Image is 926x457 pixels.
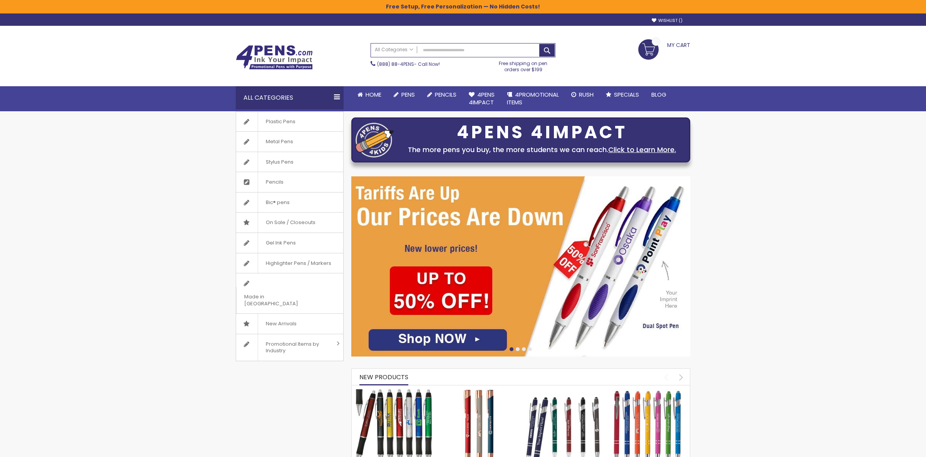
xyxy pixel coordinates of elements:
div: Free shipping on pen orders over $199 [491,57,556,73]
img: four_pen_logo.png [356,122,394,157]
span: Promotional Items by Industry [258,334,334,361]
a: Click to Learn More. [608,145,676,154]
a: Ellipse Softy Brights with Stylus Pen - Laser [609,389,686,395]
a: (888) 88-4PENS [377,61,414,67]
a: Custom Soft Touch Metal Pen - Stylus Top [525,389,602,395]
a: On Sale / Closeouts [236,213,343,233]
a: Pencils [236,172,343,192]
span: Stylus Pens [258,152,301,172]
span: Pencils [258,172,291,192]
a: Wishlist [652,18,683,23]
span: Rush [579,90,594,99]
span: Highlighter Pens / Markers [258,253,339,273]
span: On Sale / Closeouts [258,213,323,233]
img: 4Pens Custom Pens and Promotional Products [236,45,313,70]
a: 4Pens4impact [463,86,501,111]
span: 4PROMOTIONAL ITEMS [507,90,559,106]
a: All Categories [371,44,417,56]
a: Pens [388,86,421,103]
div: prev [659,370,673,384]
a: Specials [600,86,645,103]
div: All Categories [236,86,344,109]
span: New Products [359,373,408,382]
a: New Arrivals [236,314,343,334]
span: Pens [401,90,415,99]
span: Pencils [435,90,456,99]
span: Blog [651,90,666,99]
div: 4PENS 4IMPACT [398,124,686,141]
a: Blog [645,86,673,103]
span: Metal Pens [258,132,301,152]
a: Gel Ink Pens [236,233,343,253]
a: Pencils [421,86,463,103]
span: Made in [GEOGRAPHIC_DATA] [236,287,324,313]
a: Bic® pens [236,193,343,213]
a: Stylus Pens [236,152,343,172]
div: next [674,370,688,384]
a: 4PROMOTIONALITEMS [501,86,565,111]
span: Specials [614,90,639,99]
a: Crosby Softy Rose Gold with Stylus Pen - Mirror Laser [440,389,517,395]
span: - Call Now! [377,61,440,67]
span: New Arrivals [258,314,304,334]
span: Bic® pens [258,193,297,213]
span: Gel Ink Pens [258,233,304,253]
a: Plastic Pens [236,112,343,132]
span: Home [366,90,381,99]
span: All Categories [375,47,413,53]
a: Made in [GEOGRAPHIC_DATA] [236,273,343,313]
a: The Barton Custom Pens Special Offer [356,389,433,395]
a: Metal Pens [236,132,343,152]
a: Highlighter Pens / Markers [236,253,343,273]
img: /cheap-promotional-products.html [351,176,690,357]
a: Promotional Items by Industry [236,334,343,361]
span: 4Pens 4impact [469,90,495,106]
a: Rush [565,86,600,103]
span: Plastic Pens [258,112,303,132]
div: The more pens you buy, the more students we can reach. [398,144,686,155]
a: Home [351,86,388,103]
